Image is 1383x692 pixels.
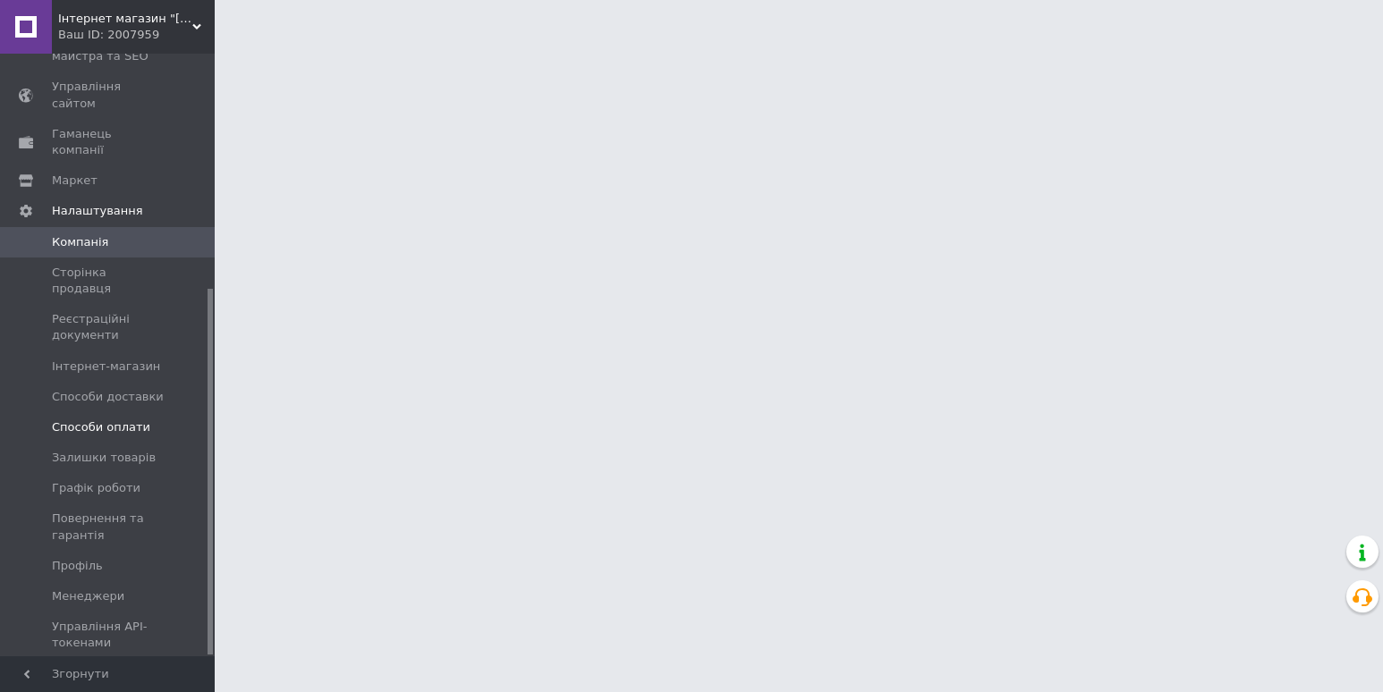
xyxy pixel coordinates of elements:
[52,173,98,189] span: Маркет
[52,588,124,604] span: Менеджери
[52,511,165,543] span: Повернення та гарантія
[52,389,164,405] span: Способи доставки
[52,79,165,111] span: Управління сайтом
[58,11,192,27] span: Інтернет магазин "www.O-MEGA.COM.UA" ⭐⭐⭐⭐⭐
[58,27,215,43] div: Ваш ID: 2007959
[52,450,156,466] span: Залишки товарів
[52,265,165,297] span: Сторінка продавця
[52,480,140,496] span: Графік роботи
[52,619,165,651] span: Управління API-токенами
[52,558,103,574] span: Профіль
[52,234,108,250] span: Компанія
[52,203,143,219] span: Налаштування
[52,126,165,158] span: Гаманець компанії
[52,359,160,375] span: Інтернет-магазин
[52,311,165,343] span: Реєстраційні документи
[52,419,150,435] span: Способи оплати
